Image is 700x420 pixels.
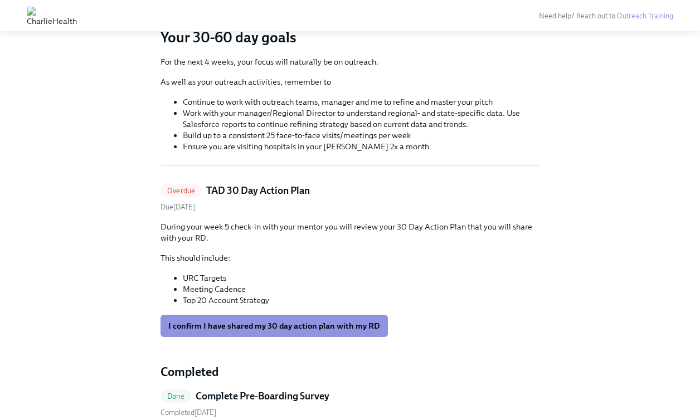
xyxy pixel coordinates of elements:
[183,295,539,306] li: Top 20 Account Strategy
[161,389,539,418] a: DoneComplete Pre-Boarding Survey Completed[DATE]
[183,108,539,130] li: Work with your manager/Regional Director to understand regional- and state-specific data. Use Sal...
[183,96,539,108] li: Continue to work with outreach teams, manager and me to refine and master your pitch
[161,27,539,47] h3: Your 30-60 day goals
[161,221,539,243] p: During your week 5 check-in with your mentor you will review your 30 Day Action Plan that you wil...
[617,12,673,20] a: Outreach Training
[161,76,539,87] p: As well as your outreach activities, remember to
[161,315,388,337] button: I confirm I have shared my 30 day action plan with my RD
[183,141,539,152] li: Ensure you are visiting hospitals in your [PERSON_NAME] 2x a month
[183,284,539,295] li: Meeting Cadence
[183,272,539,284] li: URC Targets
[161,56,539,67] p: For the next 4 weeks, your focus will naturally be on outreach.
[206,184,310,197] h5: TAD 30 Day Action Plan
[161,252,539,263] p: This should include:
[161,408,216,417] span: Thursday, August 14th 2025, 5:09 pm
[168,320,380,331] span: I confirm I have shared my 30 day action plan with my RD
[161,203,195,211] span: Wednesday, September 24th 2025, 10:00 am
[539,12,673,20] span: Need help? Reach out to
[161,184,539,212] a: OverdueTAD 30 Day Action PlanDue[DATE]
[161,364,539,380] h4: Completed
[27,7,77,25] img: CharlieHealth
[183,130,539,141] li: Build up to a consistent 25 face-to-face visits/meetings per week
[161,187,202,195] span: Overdue
[161,392,191,401] span: Done
[196,389,329,403] h5: Complete Pre-Boarding Survey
